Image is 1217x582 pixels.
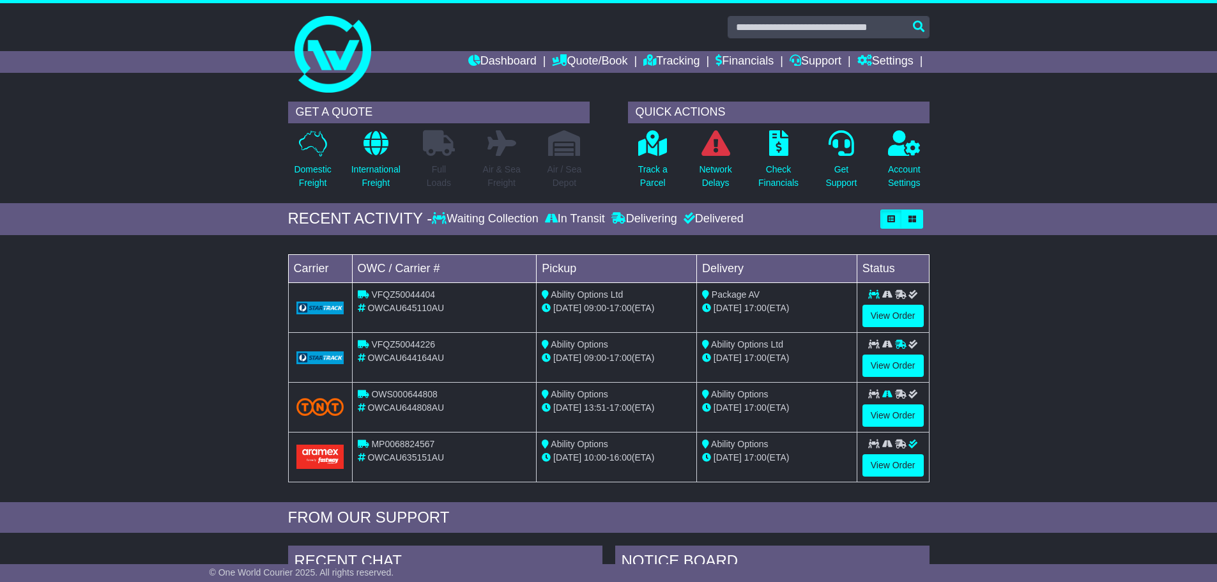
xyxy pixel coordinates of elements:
[542,351,691,365] div: - (ETA)
[857,254,929,282] td: Status
[698,130,732,197] a: NetworkDelays
[371,339,435,349] span: VFQZ50044226
[744,402,767,413] span: 17:00
[296,445,344,468] img: Aramex.png
[367,402,444,413] span: OWCAU644808AU
[371,439,434,449] span: MP0068824567
[758,130,799,197] a: CheckFinancials
[553,452,581,463] span: [DATE]
[542,401,691,415] div: - (ETA)
[293,130,332,197] a: DomesticFreight
[296,302,344,314] img: GetCarrierServiceLogo
[716,51,774,73] a: Financials
[887,130,921,197] a: AccountSettings
[296,351,344,364] img: GetCarrierServiceLogo
[483,163,521,190] p: Air & Sea Freight
[288,509,930,527] div: FROM OUR SUPPORT
[744,303,767,313] span: 17:00
[696,254,857,282] td: Delivery
[551,289,623,300] span: Ability Options Ltd
[553,353,581,363] span: [DATE]
[371,389,438,399] span: OWS000644808
[702,351,852,365] div: (ETA)
[551,339,608,349] span: Ability Options
[744,353,767,363] span: 17:00
[552,51,627,73] a: Quote/Book
[857,51,914,73] a: Settings
[423,163,455,190] p: Full Loads
[351,163,401,190] p: International Freight
[294,163,331,190] p: Domestic Freight
[542,302,691,315] div: - (ETA)
[714,303,742,313] span: [DATE]
[542,451,691,464] div: - (ETA)
[615,546,930,580] div: NOTICE BOARD
[547,163,582,190] p: Air / Sea Depot
[714,353,742,363] span: [DATE]
[367,353,444,363] span: OWCAU644164AU
[288,210,432,228] div: RECENT ACTIVITY -
[712,289,760,300] span: Package AV
[711,339,783,349] span: Ability Options Ltd
[609,303,632,313] span: 17:00
[862,454,924,477] a: View Order
[553,402,581,413] span: [DATE]
[367,452,444,463] span: OWCAU635151AU
[296,398,344,415] img: TNT_Domestic.png
[288,546,602,580] div: RECENT CHAT
[744,452,767,463] span: 17:00
[628,102,930,123] div: QUICK ACTIONS
[210,567,394,578] span: © One World Courier 2025. All rights reserved.
[584,452,606,463] span: 10:00
[553,303,581,313] span: [DATE]
[702,451,852,464] div: (ETA)
[551,389,608,399] span: Ability Options
[862,355,924,377] a: View Order
[432,212,541,226] div: Waiting Collection
[609,353,632,363] span: 17:00
[711,439,768,449] span: Ability Options
[542,212,608,226] div: In Transit
[367,303,444,313] span: OWCAU645110AU
[714,402,742,413] span: [DATE]
[351,130,401,197] a: InternationalFreight
[371,289,435,300] span: VFQZ50044404
[702,401,852,415] div: (ETA)
[288,102,590,123] div: GET A QUOTE
[638,130,668,197] a: Track aParcel
[608,212,680,226] div: Delivering
[352,254,537,282] td: OWC / Carrier #
[862,404,924,427] a: View Order
[537,254,697,282] td: Pickup
[551,439,608,449] span: Ability Options
[714,452,742,463] span: [DATE]
[680,212,744,226] div: Delivered
[638,163,668,190] p: Track a Parcel
[584,303,606,313] span: 09:00
[609,402,632,413] span: 17:00
[643,51,700,73] a: Tracking
[888,163,921,190] p: Account Settings
[609,452,632,463] span: 16:00
[711,389,768,399] span: Ability Options
[825,130,857,197] a: GetSupport
[288,254,352,282] td: Carrier
[584,353,606,363] span: 09:00
[790,51,841,73] a: Support
[699,163,731,190] p: Network Delays
[862,305,924,327] a: View Order
[758,163,799,190] p: Check Financials
[468,51,537,73] a: Dashboard
[584,402,606,413] span: 13:51
[702,302,852,315] div: (ETA)
[825,163,857,190] p: Get Support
